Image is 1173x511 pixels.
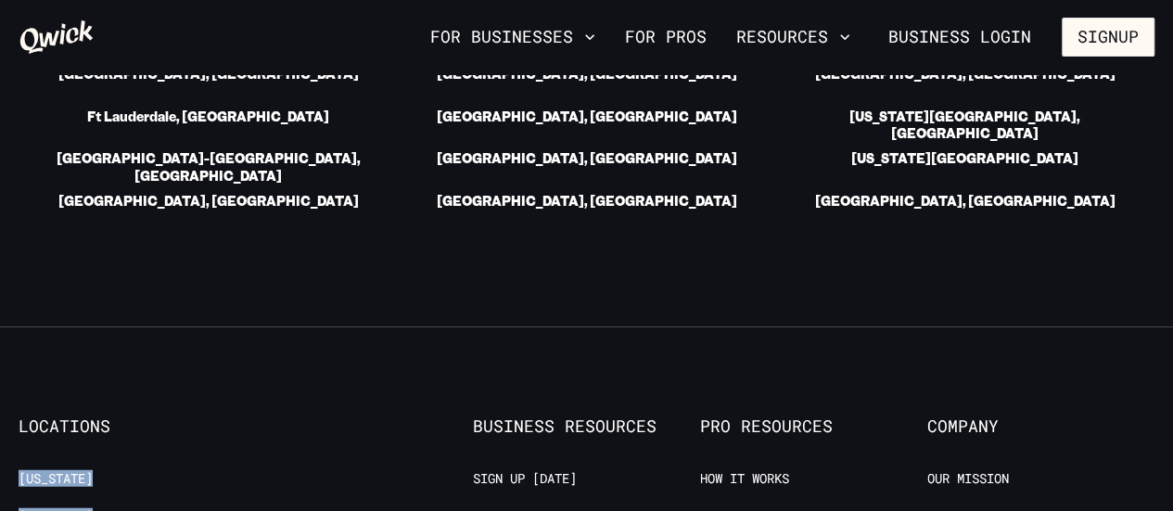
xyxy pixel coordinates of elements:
a: [GEOGRAPHIC_DATA], [GEOGRAPHIC_DATA] [815,193,1116,212]
span: Company [927,416,1154,437]
a: [GEOGRAPHIC_DATA], [GEOGRAPHIC_DATA] [58,193,359,212]
a: [GEOGRAPHIC_DATA], [GEOGRAPHIC_DATA] [815,66,1116,85]
a: How it Works [700,470,789,488]
a: [GEOGRAPHIC_DATA]-[GEOGRAPHIC_DATA], [GEOGRAPHIC_DATA] [19,150,398,187]
a: Sign up [DATE] [473,470,577,488]
a: Our Mission [927,470,1009,488]
a: [GEOGRAPHIC_DATA], [GEOGRAPHIC_DATA] [437,109,737,128]
a: [GEOGRAPHIC_DATA], [GEOGRAPHIC_DATA] [58,66,359,85]
a: [GEOGRAPHIC_DATA], [GEOGRAPHIC_DATA] [437,66,737,85]
a: [GEOGRAPHIC_DATA], [GEOGRAPHIC_DATA] [437,193,737,212]
a: Business Login [873,18,1047,57]
button: Signup [1062,18,1154,57]
a: [US_STATE] [19,470,93,488]
span: Locations [19,416,246,437]
a: [US_STATE][GEOGRAPHIC_DATA] [851,150,1078,170]
a: [US_STATE][GEOGRAPHIC_DATA], [GEOGRAPHIC_DATA] [775,109,1154,146]
span: Business Resources [473,416,700,437]
a: [GEOGRAPHIC_DATA], [GEOGRAPHIC_DATA] [437,150,737,170]
a: For Pros [618,21,714,53]
a: Ft Lauderdale, [GEOGRAPHIC_DATA] [87,109,329,128]
button: Resources [729,21,858,53]
span: Pro Resources [700,416,927,437]
button: For Businesses [423,21,603,53]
